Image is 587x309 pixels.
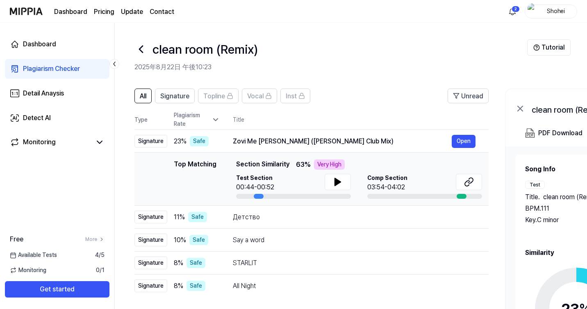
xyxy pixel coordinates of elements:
button: Open [452,135,476,148]
div: 00:44-00:52 [236,182,274,192]
a: Dashboard [54,7,87,17]
div: Shohei [540,7,572,16]
a: Monitoring [10,137,91,147]
span: Section Similarity [236,159,289,170]
span: Title . [525,192,540,202]
div: Safe [189,235,208,245]
div: Signature [134,257,167,269]
span: Comp Section [367,174,407,182]
img: profile [528,3,537,20]
span: 4 / 5 [95,251,105,259]
button: Topline [198,89,239,103]
span: 23 % [174,136,187,146]
h1: clean room (Remix) [152,40,258,59]
span: 63 % [296,160,311,170]
button: Tutorial [527,39,571,56]
div: Monitoring [23,137,56,147]
a: Pricing [94,7,114,17]
div: Детство [233,212,476,222]
span: Monitoring [10,266,46,275]
th: Type [134,110,167,130]
div: Safe [190,136,209,146]
div: PDF Download [538,128,582,139]
button: All [134,89,152,103]
h2: 2025年8月22日 午後10:23 [134,62,527,72]
a: More [85,236,105,243]
div: Signature [134,234,167,246]
div: Very High [314,159,345,170]
th: Title [233,110,489,130]
div: Dashboard [23,39,56,49]
img: 알림 [507,7,517,16]
span: Topline [203,91,225,101]
button: Signature [155,89,195,103]
div: Say a word [233,235,476,245]
div: 03:54-04:02 [367,182,407,192]
button: Get started [5,281,109,298]
span: 8 % [174,281,183,291]
a: Dashboard [5,34,109,54]
div: Zovi Me [PERSON_NAME] ([PERSON_NAME] Club Mix) [233,136,452,146]
span: All [140,91,146,101]
span: 0 / 1 [96,266,105,275]
div: Test [525,181,545,189]
span: Test Section [236,174,274,182]
div: Plagiarism Rate [174,111,220,128]
div: Detect AI [23,113,51,123]
div: Signature [134,211,167,223]
button: 알림2 [506,5,519,18]
a: Detect AI [5,108,109,128]
span: 10 % [174,235,186,245]
a: Contact [150,7,174,17]
div: Safe [187,281,205,291]
div: Plagiarism Checker [23,64,80,74]
button: PDF Download [523,125,584,141]
span: Vocal [247,91,264,101]
div: STARLIT [233,258,476,268]
button: profileShohei [525,5,577,18]
a: Update [121,7,143,17]
span: Unread [461,91,483,101]
span: 11 % [174,212,185,222]
img: PDF Download [525,128,535,138]
div: Signature [134,135,167,148]
span: Signature [160,91,189,101]
div: Safe [187,258,205,268]
span: Inst [286,91,297,101]
div: All Night [233,281,476,291]
div: Top Matching [174,159,216,199]
button: Vocal [242,89,277,103]
div: Signature [134,279,167,292]
span: Available Tests [10,251,57,259]
button: Inst [280,89,310,103]
a: Detail Anaysis [5,84,109,103]
span: Free [10,234,23,244]
a: Plagiarism Checker [5,59,109,79]
button: Unread [448,89,489,103]
div: Safe [188,212,207,222]
img: Help [533,44,540,51]
span: 8 % [174,258,183,268]
div: Detail Anaysis [23,89,64,98]
div: 2 [512,6,520,12]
